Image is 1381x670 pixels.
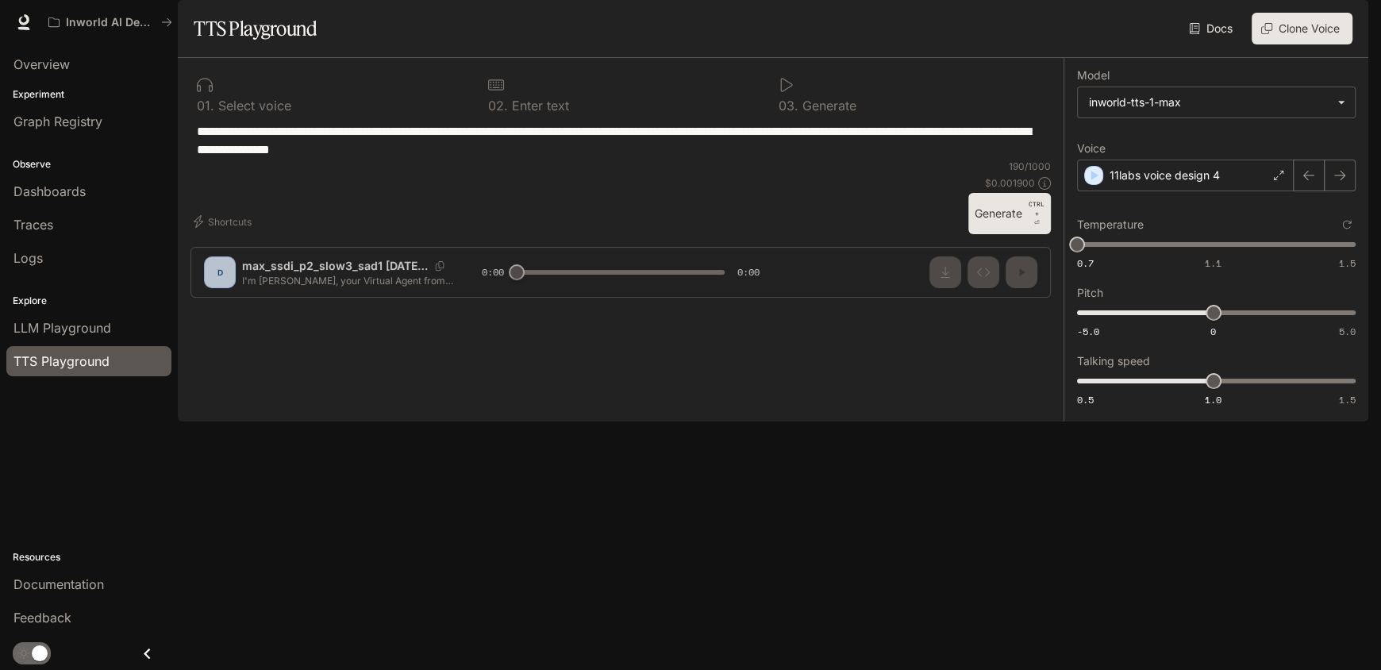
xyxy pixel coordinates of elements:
span: 0 [1210,325,1216,338]
span: 1.5 [1339,256,1356,270]
span: 1.5 [1339,393,1356,406]
button: GenerateCTRL +⏎ [968,193,1051,234]
p: Talking speed [1077,356,1150,367]
p: Pitch [1077,287,1103,298]
a: Docs [1186,13,1239,44]
p: $ 0.001900 [985,176,1035,190]
span: 5.0 [1339,325,1356,338]
span: 1.1 [1205,256,1221,270]
span: -5.0 [1077,325,1099,338]
p: 11labs voice design 4 [1110,167,1220,183]
button: Shortcuts [190,209,258,234]
p: Inworld AI Demos [66,16,155,29]
button: Clone Voice [1252,13,1352,44]
p: 0 1 . [197,99,214,112]
h1: TTS Playground [194,13,317,44]
div: inworld-tts-1-max [1089,94,1329,110]
p: Enter text [508,99,569,112]
p: 190 / 1000 [1009,160,1051,173]
p: Temperature [1077,219,1144,230]
button: All workspaces [41,6,179,38]
div: inworld-tts-1-max [1078,87,1355,117]
span: 0.7 [1077,256,1094,270]
p: 0 3 . [779,99,798,112]
p: 0 2 . [488,99,508,112]
span: 1.0 [1205,393,1221,406]
p: Voice [1077,143,1106,154]
span: 0.5 [1077,393,1094,406]
p: Model [1077,70,1110,81]
button: Reset to default [1338,216,1356,233]
p: Generate [798,99,856,112]
p: ⏎ [1029,199,1044,228]
p: CTRL + [1029,199,1044,218]
p: Select voice [214,99,291,112]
